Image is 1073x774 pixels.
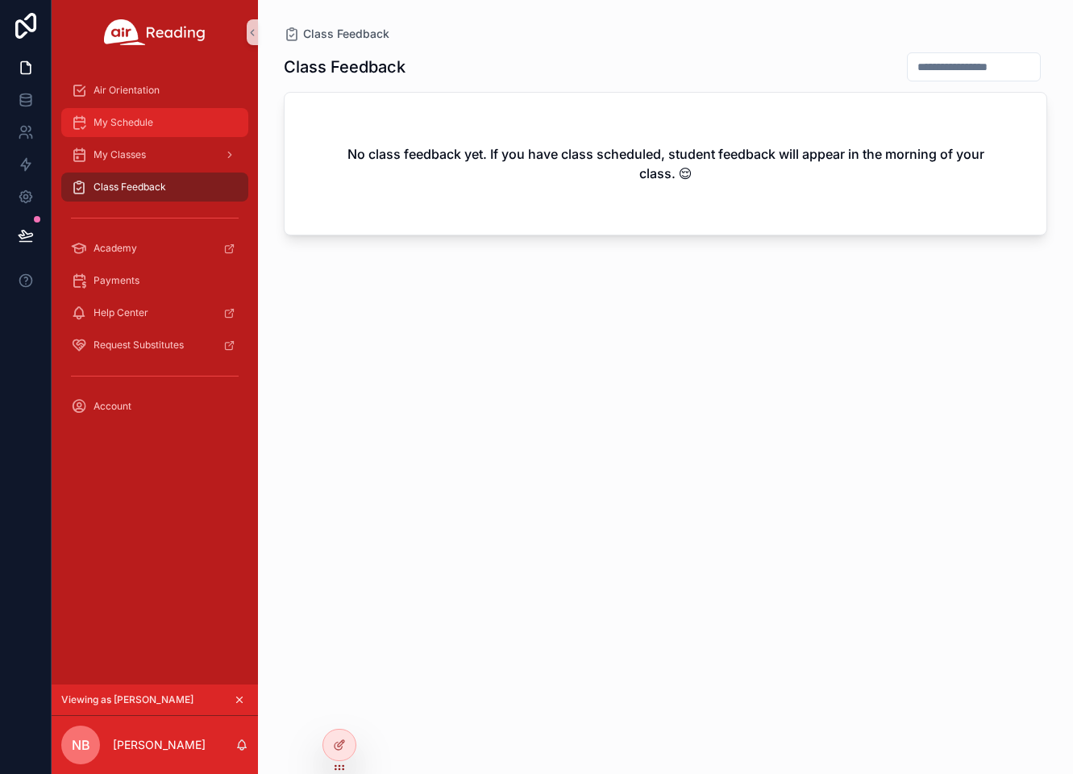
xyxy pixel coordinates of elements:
[61,140,248,169] a: My Classes
[94,274,139,287] span: Payments
[284,26,389,42] a: Class Feedback
[94,400,131,413] span: Account
[94,148,146,161] span: My Classes
[61,76,248,105] a: Air Orientation
[284,56,405,78] h1: Class Feedback
[94,339,184,352] span: Request Substitutes
[104,19,206,45] img: App logo
[336,144,995,183] h2: No class feedback yet. If you have class scheduled, student feedback will appear in the morning o...
[61,298,248,327] a: Help Center
[61,693,193,706] span: Viewing as [PERSON_NAME]
[61,331,248,360] a: Request Substitutes
[61,392,248,421] a: Account
[94,306,148,319] span: Help Center
[72,735,90,755] span: NB
[94,84,160,97] span: Air Orientation
[303,26,389,42] span: Class Feedback
[61,266,248,295] a: Payments
[94,116,153,129] span: My Schedule
[113,737,206,753] p: [PERSON_NAME]
[94,181,166,193] span: Class Feedback
[61,173,248,202] a: Class Feedback
[61,108,248,137] a: My Schedule
[61,234,248,263] a: Academy
[52,64,258,442] div: scrollable content
[94,242,137,255] span: Academy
